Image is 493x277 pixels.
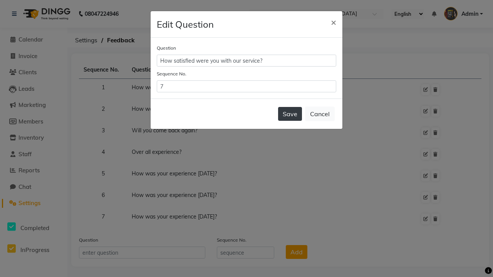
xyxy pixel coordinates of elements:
[157,17,214,31] h4: Edit Question
[325,11,342,33] button: Close
[278,107,302,121] button: Save
[157,45,176,52] label: Question
[157,55,336,67] input: enter question
[305,107,335,121] button: Cancel
[157,70,186,77] label: Sequence No.
[157,80,336,92] input: sequence
[331,16,336,28] span: ×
